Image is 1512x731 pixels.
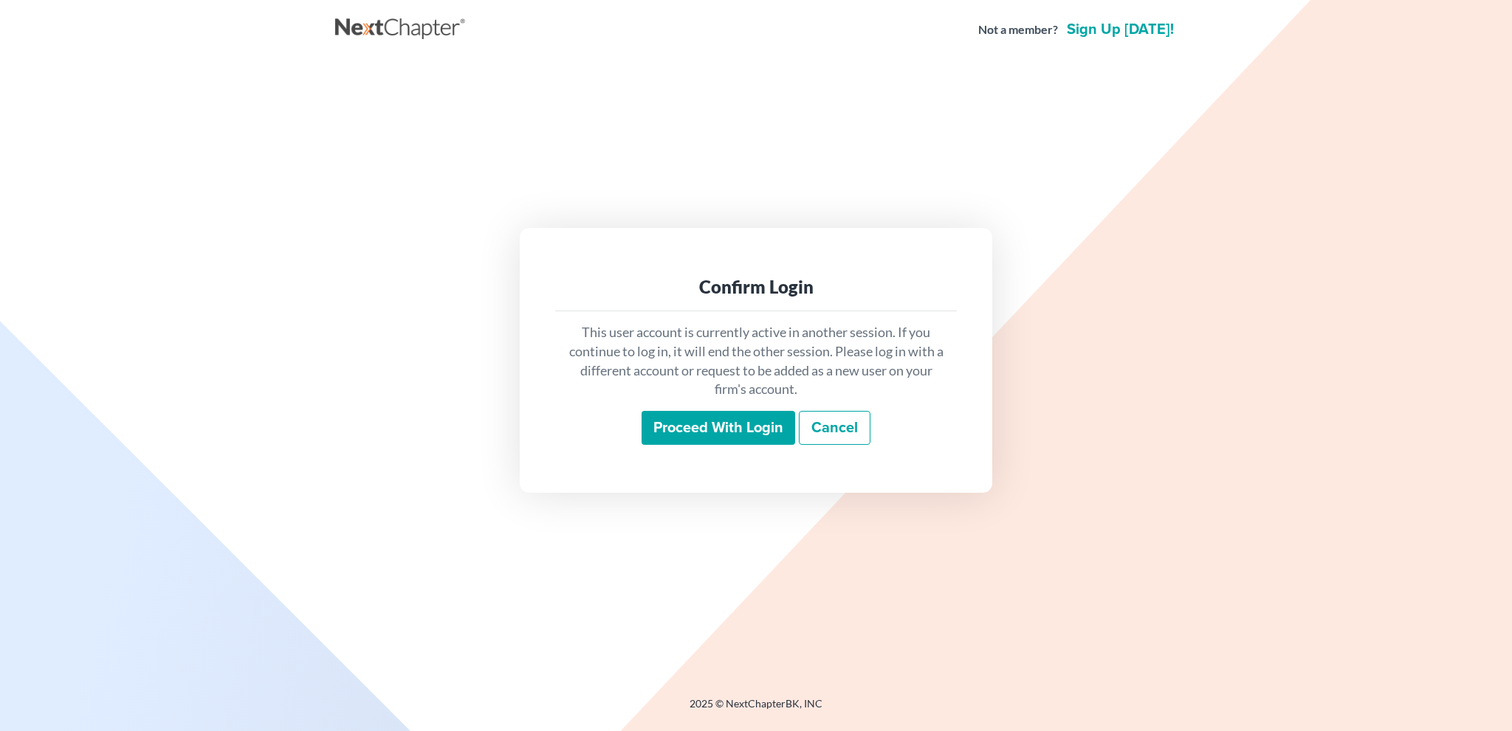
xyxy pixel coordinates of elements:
div: 2025 © NextChapterBK, INC [335,696,1177,723]
a: Sign up [DATE]! [1064,22,1177,37]
div: Confirm Login [567,275,945,299]
strong: Not a member? [978,21,1058,38]
input: Proceed with login [642,411,795,445]
p: This user account is currently active in another session. If you continue to log in, it will end ... [567,323,945,399]
a: Cancel [799,411,870,445]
